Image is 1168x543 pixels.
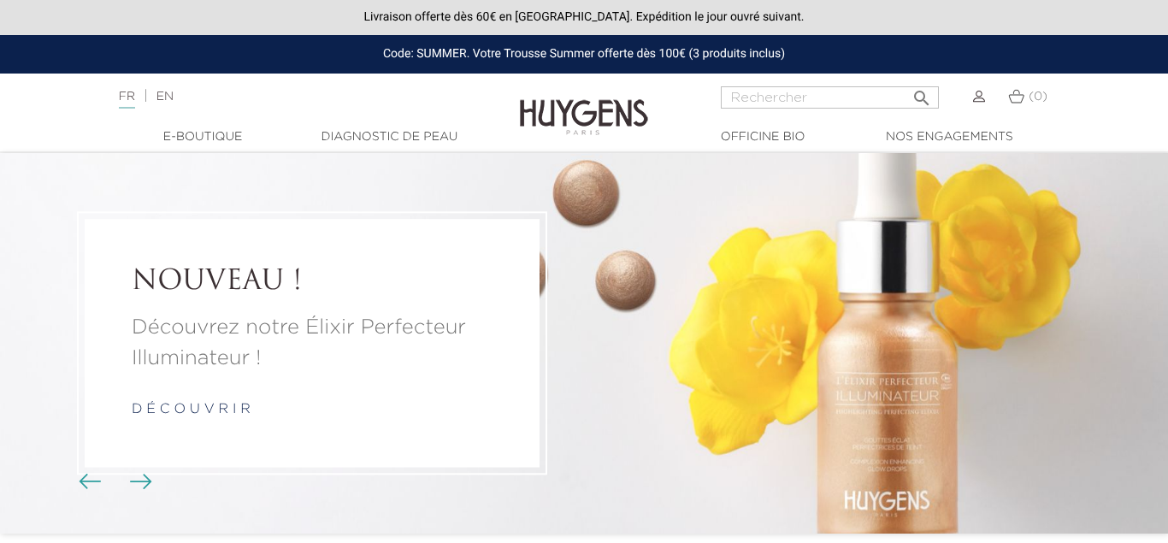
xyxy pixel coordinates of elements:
[156,91,174,103] a: EN
[906,81,937,104] button: 
[1029,91,1047,103] span: (0)
[119,91,135,109] a: FR
[132,312,493,374] a: Découvrez notre Élixir Perfecteur Illuminateur !
[911,83,932,103] i: 
[132,403,251,416] a: d é c o u v r i r
[304,128,475,146] a: Diagnostic de peau
[721,86,939,109] input: Rechercher
[520,72,648,138] img: Huygens
[86,469,141,495] div: Boutons du carrousel
[110,86,474,107] div: |
[117,128,288,146] a: E-Boutique
[132,267,493,299] a: NOUVEAU !
[677,128,848,146] a: Officine Bio
[864,128,1035,146] a: Nos engagements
